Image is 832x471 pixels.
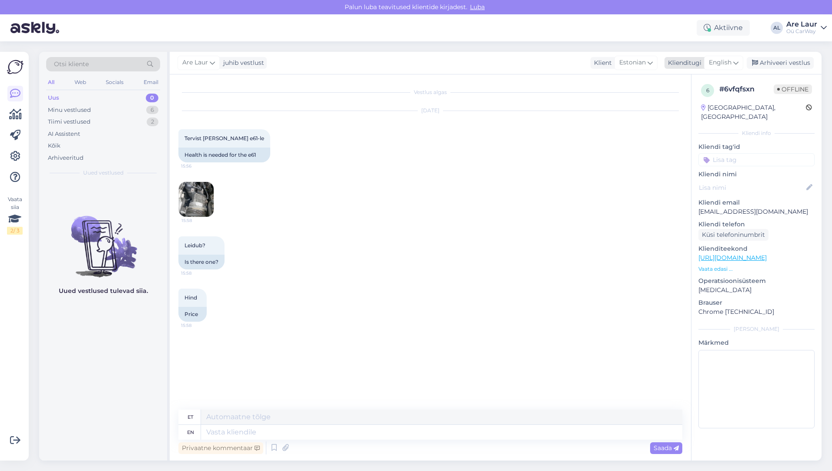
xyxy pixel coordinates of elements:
[181,163,214,169] span: 15:56
[698,307,815,316] p: Chrome [TECHNICAL_ID]
[698,254,767,262] a: [URL][DOMAIN_NAME]
[698,142,815,151] p: Kliendi tag'id
[185,242,205,249] span: Leidub?
[786,21,827,35] a: Are LaurOü CarWay
[706,87,709,94] span: 6
[698,229,768,241] div: Küsi telefoninumbrit
[664,58,701,67] div: Klienditugi
[178,442,263,454] div: Privaatne kommentaar
[590,58,612,67] div: Klient
[48,130,80,138] div: AI Assistent
[104,77,125,88] div: Socials
[7,195,23,235] div: Vaata siia
[54,60,89,69] span: Otsi kliente
[701,103,806,121] div: [GEOGRAPHIC_DATA], [GEOGRAPHIC_DATA]
[48,118,91,126] div: Tiimi vestlused
[619,58,646,67] span: Estonian
[146,106,158,114] div: 6
[48,94,59,102] div: Uus
[774,84,812,94] span: Offline
[699,183,805,192] input: Lisa nimi
[59,286,148,296] p: Uued vestlused tulevad siia.
[46,77,56,88] div: All
[39,200,167,279] img: No chats
[178,255,225,269] div: Is there one?
[182,58,208,67] span: Are Laur
[185,294,197,301] span: Hind
[187,425,194,440] div: en
[181,217,214,224] span: 15:58
[48,106,91,114] div: Minu vestlused
[698,129,815,137] div: Kliendi info
[709,58,731,67] span: English
[178,107,682,114] div: [DATE]
[178,148,270,162] div: Health is needed for the e61
[698,265,815,273] p: Vaata edasi ...
[698,207,815,216] p: [EMAIL_ADDRESS][DOMAIN_NAME]
[48,154,84,162] div: Arhiveeritud
[142,77,160,88] div: Email
[83,169,124,177] span: Uued vestlused
[220,58,264,67] div: juhib vestlust
[73,77,88,88] div: Web
[698,286,815,295] p: [MEDICAL_DATA]
[48,141,60,150] div: Kõik
[786,21,817,28] div: Are Laur
[147,118,158,126] div: 2
[771,22,783,34] div: AL
[181,270,214,276] span: 15:58
[719,84,774,94] div: # 6vfqfsxn
[654,444,679,452] span: Saada
[181,322,214,329] span: 15:58
[698,338,815,347] p: Märkmed
[747,57,814,69] div: Arhiveeri vestlus
[698,325,815,333] div: [PERSON_NAME]
[467,3,487,11] span: Luba
[698,153,815,166] input: Lisa tag
[178,307,207,322] div: Price
[7,227,23,235] div: 2 / 3
[698,276,815,286] p: Operatsioonisüsteem
[179,182,214,217] img: Attachment
[786,28,817,35] div: Oü CarWay
[698,198,815,207] p: Kliendi email
[698,244,815,253] p: Klienditeekond
[146,94,158,102] div: 0
[185,135,264,141] span: Tervist [PERSON_NAME] e61-le
[698,298,815,307] p: Brauser
[698,170,815,179] p: Kliendi nimi
[188,410,193,424] div: et
[178,88,682,96] div: Vestlus algas
[7,59,23,75] img: Askly Logo
[697,20,750,36] div: Aktiivne
[698,220,815,229] p: Kliendi telefon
